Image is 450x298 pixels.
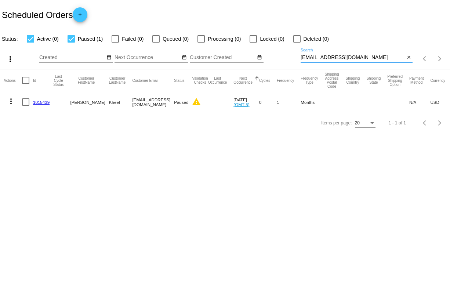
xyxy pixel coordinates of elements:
[2,7,87,22] h2: Scheduled Orders
[345,76,360,84] button: Change sorting for ShippingCountry
[70,76,102,84] button: Change sorting for CustomerFirstName
[115,55,181,61] input: Next Occurrence
[182,55,187,61] mat-icon: date_range
[163,34,189,43] span: Queued (0)
[430,78,445,83] button: Change sorting for CurrencyIso
[277,78,294,83] button: Change sorting for Frequency
[260,34,284,43] span: Locked (0)
[418,116,432,130] button: Previous page
[190,55,256,61] input: Customer Created
[106,55,112,61] mat-icon: date_range
[53,74,63,87] button: Change sorting for LastProcessingCycleId
[132,91,174,113] mat-cell: [EMAIL_ADDRESS][DOMAIN_NAME]
[109,76,126,84] button: Change sorting for CustomerLastName
[174,100,188,105] span: Paused
[122,34,144,43] span: Failed (0)
[192,97,201,106] mat-icon: warning
[409,91,430,113] mat-cell: N/A
[37,34,59,43] span: Active (0)
[409,76,424,84] button: Change sorting for PaymentMethod.Type
[208,76,227,84] button: Change sorting for LastOccurrenceUtc
[33,100,50,105] a: 1015439
[301,55,405,61] input: Search
[304,34,329,43] span: Deleted (0)
[432,51,447,66] button: Next page
[432,116,447,130] button: Next page
[301,76,318,84] button: Change sorting for FrequencyType
[259,91,277,113] mat-cell: 0
[4,69,22,91] mat-header-cell: Actions
[233,76,253,84] button: Change sorting for NextOccurrenceUtc
[277,91,301,113] mat-cell: 1
[301,91,324,113] mat-cell: Months
[389,120,406,126] div: 1 - 1 of 1
[321,120,352,126] div: Items per page:
[233,91,259,113] mat-cell: [DATE]
[70,91,109,113] mat-cell: [PERSON_NAME]
[406,55,411,61] mat-icon: close
[192,69,208,91] mat-header-cell: Validation Checks
[405,54,413,62] button: Clear
[257,55,262,61] mat-icon: date_range
[325,72,339,88] button: Change sorting for ShippingPostcode
[418,51,432,66] button: Previous page
[208,34,241,43] span: Processing (0)
[355,120,360,126] span: 20
[2,36,18,42] span: Status:
[78,34,103,43] span: Paused (1)
[233,102,249,107] a: (GMT-5)
[76,12,84,21] mat-icon: add
[366,76,381,84] button: Change sorting for ShippingState
[7,97,15,106] mat-icon: more_vert
[259,78,270,83] button: Change sorting for Cycles
[39,55,105,61] input: Created
[355,121,375,126] mat-select: Items per page:
[109,91,133,113] mat-cell: Kheel
[132,78,158,83] button: Change sorting for CustomerEmail
[387,74,403,87] button: Change sorting for PreferredShippingOption
[174,78,184,83] button: Change sorting for Status
[6,55,15,63] mat-icon: more_vert
[33,78,36,83] button: Change sorting for Id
